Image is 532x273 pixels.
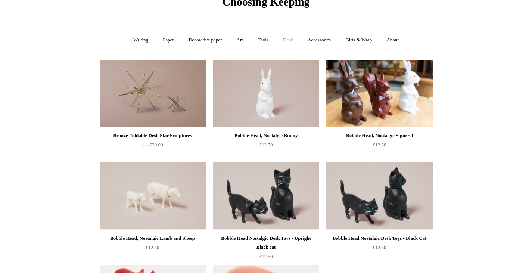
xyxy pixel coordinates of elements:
span: from [142,143,150,147]
span: £30.00 [142,142,163,148]
span: £12.50 [259,254,273,259]
a: Tools [251,30,275,50]
a: Bobble Head, Nostalgic Squirrel £12.50 [326,131,432,162]
span: £12.50 [259,142,273,148]
a: Bobble Head, Nostalgic Bunny Bobble Head, Nostalgic Bunny [213,60,319,127]
img: Bobble Head Nostalgic Desk Toys - Upright Black cat [213,162,319,230]
a: Accessories [301,30,337,50]
a: Decorative paper [182,30,228,50]
div: Bobble Head, Nostalgic Lamb and Sheep [102,234,204,243]
a: Gifts & Wrap [339,30,379,50]
a: Bobble Head, Nostalgic Lamb and Sheep £12.50 [100,234,206,264]
img: Bobble Head, Nostalgic Lamb and Sheep [100,162,206,230]
a: Choosing Keeping [222,1,309,7]
div: Bronze Foldable Desk Star Sculptures [102,131,204,140]
div: Bobble Head Nostalgic Desk Toys - Black Cat [328,234,430,243]
span: £12.50 [146,245,159,250]
a: Bobble Head Nostalgic Desk Toys - Upright Black cat £12.50 [213,234,319,264]
a: About [380,30,405,50]
img: Bobble Head, Nostalgic Squirrel [326,60,432,127]
a: Bobble Head Nostalgic Desk Toys - Black Cat £12.50 [326,234,432,264]
a: Bobble Head Nostalgic Desk Toys - Upright Black cat Bobble Head Nostalgic Desk Toys - Upright Bla... [213,162,319,230]
a: Writing [127,30,155,50]
a: Bobble Head, Nostalgic Squirrel Bobble Head, Nostalgic Squirrel [326,60,432,127]
a: Desk [276,30,300,50]
a: Bobble Head, Nostalgic Lamb and Sheep Bobble Head, Nostalgic Lamb and Sheep [100,162,206,230]
img: Bronze Foldable Desk Star Sculptures [100,60,206,127]
div: Bobble Head, Nostalgic Squirrel [328,131,430,140]
a: Bronze Foldable Desk Star Sculptures from£30.00 [100,131,206,162]
img: Bobble Head Nostalgic Desk Toys - Black Cat [326,162,432,230]
a: Art [230,30,250,50]
div: Bobble Head, Nostalgic Bunny [215,131,317,140]
a: Bronze Foldable Desk Star Sculptures Bronze Foldable Desk Star Sculptures [100,60,206,127]
img: Bobble Head, Nostalgic Bunny [213,60,319,127]
span: £12.50 [373,245,386,250]
div: Bobble Head Nostalgic Desk Toys - Upright Black cat [215,234,317,252]
span: £12.50 [373,142,386,148]
a: Paper [156,30,181,50]
a: Bobble Head, Nostalgic Bunny £12.50 [213,131,319,162]
a: Bobble Head Nostalgic Desk Toys - Black Cat Bobble Head Nostalgic Desk Toys - Black Cat [326,162,432,230]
